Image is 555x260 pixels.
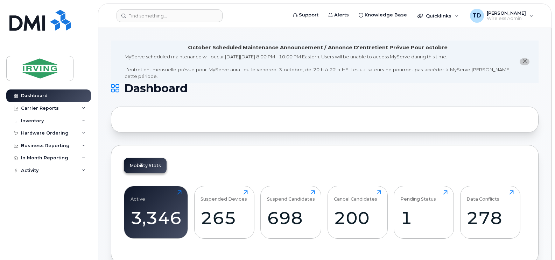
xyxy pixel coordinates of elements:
[125,53,511,79] div: MyServe scheduled maintenance will occur [DATE][DATE] 8:00 PM - 10:00 PM Eastern. Users will be u...
[334,190,377,202] div: Cancel Candidates
[201,208,248,228] div: 265
[201,190,248,235] a: Suspended Devices265
[400,190,436,202] div: Pending Status
[466,208,514,228] div: 278
[201,190,247,202] div: Suspended Devices
[466,190,514,235] a: Data Conflicts278
[267,190,315,235] a: Suspend Candidates698
[131,208,182,228] div: 3,346
[400,190,448,235] a: Pending Status1
[520,58,529,65] button: close notification
[466,190,499,202] div: Data Conflicts
[131,190,182,235] a: Active3,346
[131,190,145,202] div: Active
[267,208,315,228] div: 698
[267,190,315,202] div: Suspend Candidates
[400,208,448,228] div: 1
[188,44,448,51] div: October Scheduled Maintenance Announcement / Annonce D'entretient Prévue Pour octobre
[334,208,381,228] div: 200
[124,83,188,94] span: Dashboard
[334,190,381,235] a: Cancel Candidates200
